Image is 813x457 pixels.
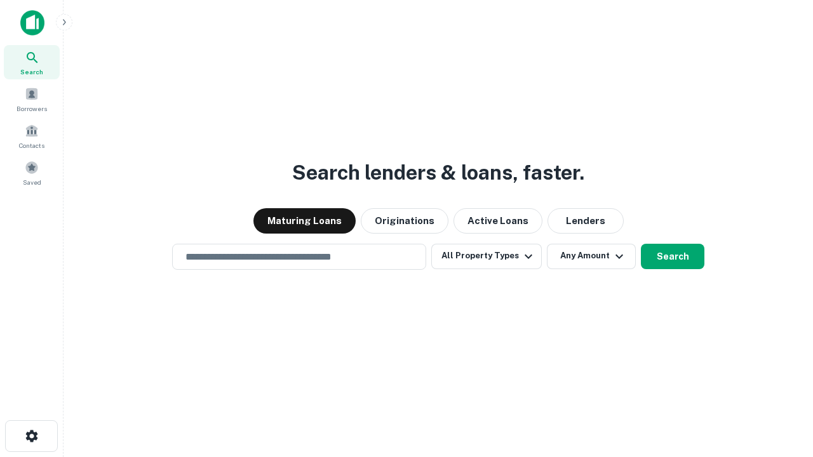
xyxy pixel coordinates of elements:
[548,208,624,234] button: Lenders
[4,82,60,116] a: Borrowers
[20,67,43,77] span: Search
[23,177,41,187] span: Saved
[749,315,813,376] iframe: Chat Widget
[292,157,584,188] h3: Search lenders & loans, faster.
[20,10,44,36] img: capitalize-icon.png
[547,244,636,269] button: Any Amount
[4,156,60,190] a: Saved
[17,103,47,114] span: Borrowers
[19,140,44,150] span: Contacts
[4,45,60,79] a: Search
[641,244,704,269] button: Search
[4,119,60,153] a: Contacts
[454,208,542,234] button: Active Loans
[431,244,542,269] button: All Property Types
[253,208,356,234] button: Maturing Loans
[361,208,448,234] button: Originations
